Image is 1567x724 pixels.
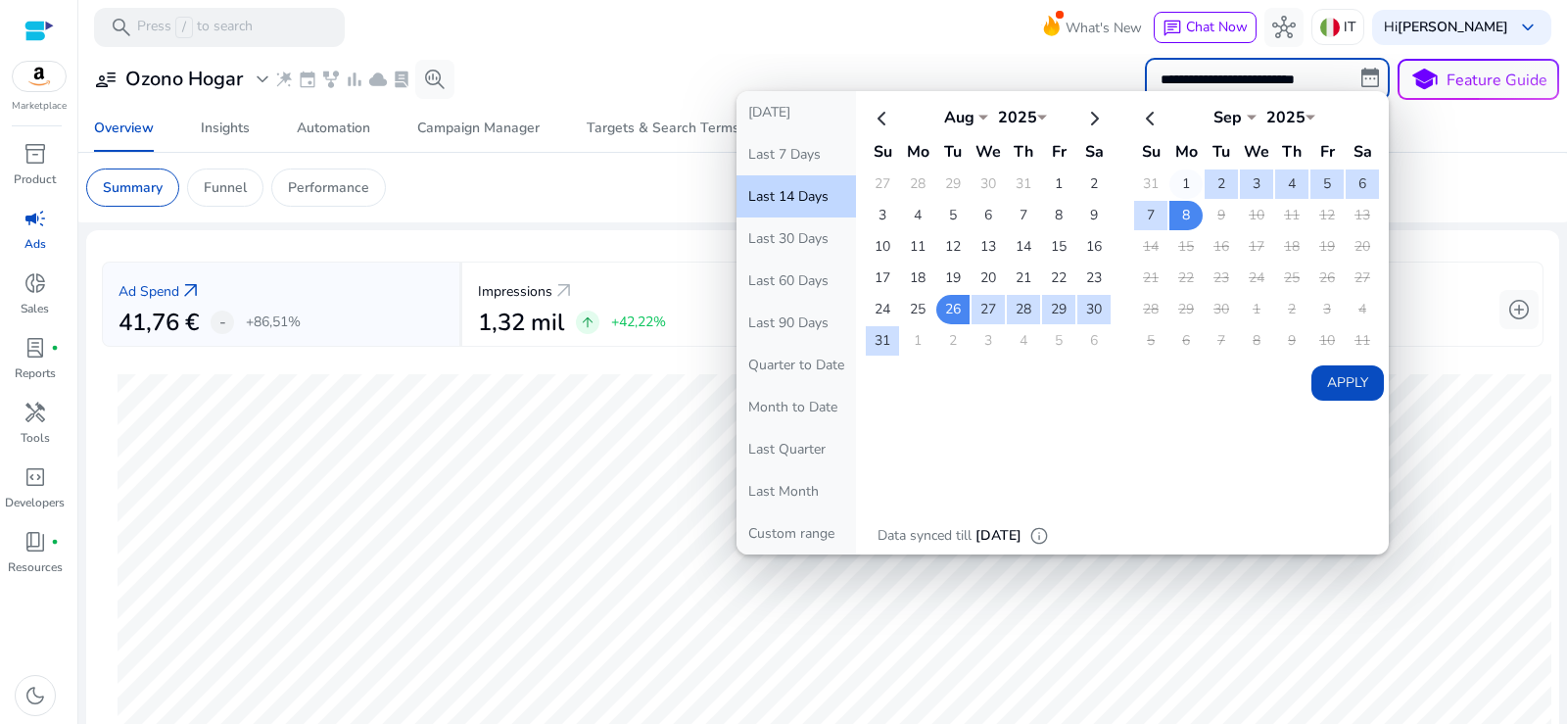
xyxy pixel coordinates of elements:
button: Last 90 Days [736,302,856,344]
button: Last Month [736,470,856,512]
p: Ads [24,235,46,253]
p: Ad Spend [119,281,179,302]
p: Data synced till [878,525,972,547]
span: expand_more [251,68,274,91]
span: inventory_2 [24,142,47,166]
button: Quarter to Date [736,344,856,386]
span: donut_small [24,271,47,295]
img: amazon.svg [13,62,66,91]
button: Month to Date [736,386,856,428]
p: Product [14,170,56,188]
div: 2025 [1257,107,1315,128]
button: [DATE] [736,91,856,133]
button: Last 7 Days [736,133,856,175]
h2: 41,76 € [119,309,199,337]
button: Last Quarter [736,428,856,470]
p: Hi [1384,21,1508,34]
div: Sep [1198,107,1257,128]
span: school [1410,66,1439,94]
span: event [298,70,317,89]
span: search_insights [423,68,447,91]
p: Sales [21,300,49,317]
button: Last 30 Days [736,217,856,260]
span: cloud [368,70,388,89]
span: user_attributes [94,68,118,91]
span: info [1029,526,1049,546]
button: Last 60 Days [736,260,856,302]
div: 2025 [988,107,1047,128]
div: Automation [297,121,370,135]
span: - [219,311,226,334]
h3: Ozono Hogar [125,68,243,91]
span: campaign [24,207,47,230]
h2: 1,32 mil [478,309,564,337]
span: keyboard_arrow_down [1516,16,1540,39]
span: lab_profile [24,336,47,360]
p: +86,51% [246,315,301,329]
div: Campaign Manager [417,121,540,135]
span: wand_stars [274,70,294,89]
div: Overview [94,121,154,135]
span: book_4 [24,530,47,554]
span: fiber_manual_record [51,344,59,352]
p: Developers [5,494,65,511]
p: Feature Guide [1447,69,1547,92]
button: search_insights [415,60,454,99]
button: Apply [1311,365,1384,401]
span: What's New [1066,11,1142,45]
span: bar_chart [345,70,364,89]
p: Press to search [137,17,253,38]
button: add_circle [1499,290,1539,329]
span: family_history [321,70,341,89]
button: Last 14 Days [736,175,856,217]
a: arrow_outward [552,279,576,303]
span: / [175,17,193,38]
b: [PERSON_NAME] [1398,18,1508,36]
span: add_circle [1507,298,1531,321]
p: +42,22% [611,315,666,329]
button: chatChat Now [1154,12,1257,43]
button: schoolFeature Guide [1398,59,1559,100]
button: Custom range [736,512,856,555]
p: Resources [8,558,63,576]
span: Chat Now [1186,18,1248,36]
p: [DATE] [975,525,1021,547]
a: arrow_outward [179,279,203,303]
span: fiber_manual_record [51,538,59,546]
div: Aug [929,107,988,128]
p: Funnel [204,177,247,198]
span: arrow_upward [580,314,595,330]
span: dark_mode [24,684,47,707]
span: chat [1163,19,1182,38]
img: it.svg [1320,18,1340,37]
div: Insights [201,121,250,135]
p: IT [1344,10,1355,44]
span: code_blocks [24,465,47,489]
div: Targets & Search Terms [587,121,739,135]
button: hub [1264,8,1304,47]
span: lab_profile [392,70,411,89]
p: Reports [15,364,56,382]
span: handyman [24,401,47,424]
span: hub [1272,16,1296,39]
p: Impressions [478,281,552,302]
p: Tools [21,429,50,447]
p: Marketplace [12,99,67,114]
span: search [110,16,133,39]
p: Performance [288,177,369,198]
p: Summary [103,177,163,198]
